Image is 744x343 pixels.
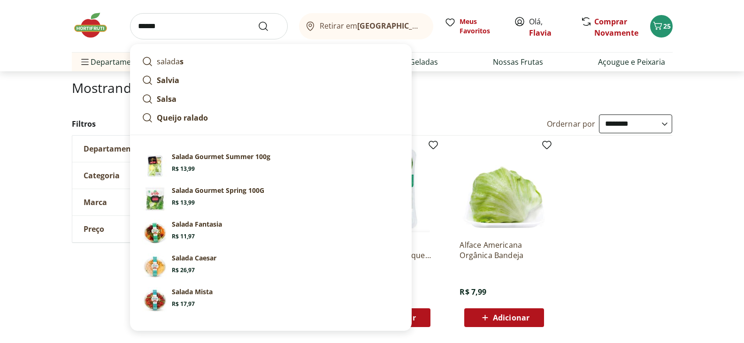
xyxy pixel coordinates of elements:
[172,220,222,229] p: Salada Fantasia
[138,148,404,182] a: PrincipalSalada Gourmet Summer 100gR$ 13,99
[180,56,184,67] strong: s
[84,224,104,234] span: Preço
[138,90,404,108] a: Salsa
[172,199,195,206] span: R$ 13,99
[72,11,119,39] img: Hortifruti
[138,283,404,317] a: Salada MistaSalada MistaR$ 17,97
[320,22,423,30] span: Retirar em
[529,28,552,38] a: Flavia
[138,71,404,90] a: Salvia
[142,220,168,246] img: Salada Fantasia
[138,52,404,71] a: saladas
[650,15,673,38] button: Carrinho
[460,143,549,232] img: Alface Americana Orgânica Bandeja
[493,314,529,321] span: Adicionar
[594,16,638,38] a: Comprar Novamente
[138,108,404,127] a: Queijo ralado
[172,165,195,173] span: R$ 13,99
[460,240,549,260] a: Alface Americana Orgânica Bandeja
[172,186,264,195] p: Salada Gourmet Spring 100G
[142,152,168,178] img: Principal
[172,267,195,274] span: R$ 26,97
[84,171,120,180] span: Categoria
[460,17,503,36] span: Meus Favoritos
[460,287,486,297] span: R$ 7,99
[172,253,216,263] p: Salada Caesar
[357,21,515,31] b: [GEOGRAPHIC_DATA]/[GEOGRAPHIC_DATA]
[172,287,213,297] p: Salada Mista
[445,17,503,36] a: Meus Favoritos
[130,13,288,39] input: search
[493,56,543,68] a: Nossas Frutas
[142,253,168,280] img: Salada Caesar
[142,287,168,313] img: Salada Mista
[157,94,176,104] strong: Salsa
[547,119,596,129] label: Ordernar por
[79,51,147,73] span: Departamentos
[72,114,214,133] h2: Filtros
[138,182,404,216] a: PrincipalSalada Gourmet Spring 100GR$ 13,99
[157,56,184,67] p: salada
[529,16,571,38] span: Olá,
[72,136,213,162] button: Departamento
[72,216,213,242] button: Preço
[79,51,91,73] button: Menu
[598,56,665,68] a: Açougue e Peixaria
[138,216,404,250] a: Salada FantasiaSalada FantasiaR$ 11,97
[72,80,673,95] h1: Mostrando resultados para:
[299,13,433,39] button: Retirar em[GEOGRAPHIC_DATA]/[GEOGRAPHIC_DATA]
[84,198,107,207] span: Marca
[464,308,544,327] button: Adicionar
[258,21,280,32] button: Submit Search
[157,75,179,85] strong: Salvia
[72,162,213,189] button: Categoria
[72,189,213,215] button: Marca
[157,113,208,123] strong: Queijo ralado
[172,233,195,240] span: R$ 11,97
[663,22,671,30] span: 25
[172,300,195,308] span: R$ 17,97
[138,250,404,283] a: Salada CaesarSalada CaesarR$ 26,97
[84,144,139,153] span: Departamento
[172,152,270,161] p: Salada Gourmet Summer 100g
[142,186,168,212] img: Principal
